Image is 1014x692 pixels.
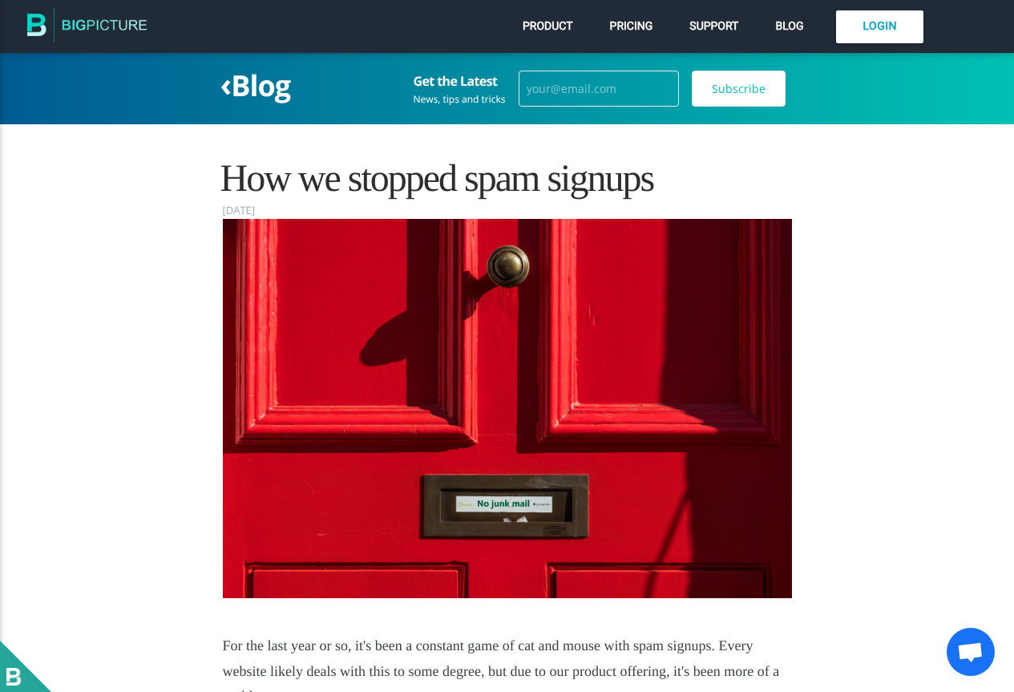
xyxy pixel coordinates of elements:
time: [DATE] [223,201,256,219]
img: junk-mail.jpg [223,219,792,598]
a: Pricing [606,16,657,37]
input: Subscribe [692,71,786,107]
a: ‹Blog [220,66,291,105]
span: ‹ [220,62,232,106]
a: Ανοιχτή συνομιλία [947,628,995,676]
div: News, tips and tricks [414,95,506,104]
img: BigPicture-logo-whitev2.png [6,668,21,686]
h3: Get the Latest [414,74,506,88]
a: Support [685,16,742,37]
span: Pricing [610,20,653,33]
a: Login [836,10,923,43]
a: Blog [771,16,807,37]
a: Product [519,16,577,37]
input: your@email.com [519,71,679,107]
img: The BigPicture.io Blog [27,6,147,47]
span: Product [523,20,573,33]
h1: How we stopped spam signups [223,156,792,200]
